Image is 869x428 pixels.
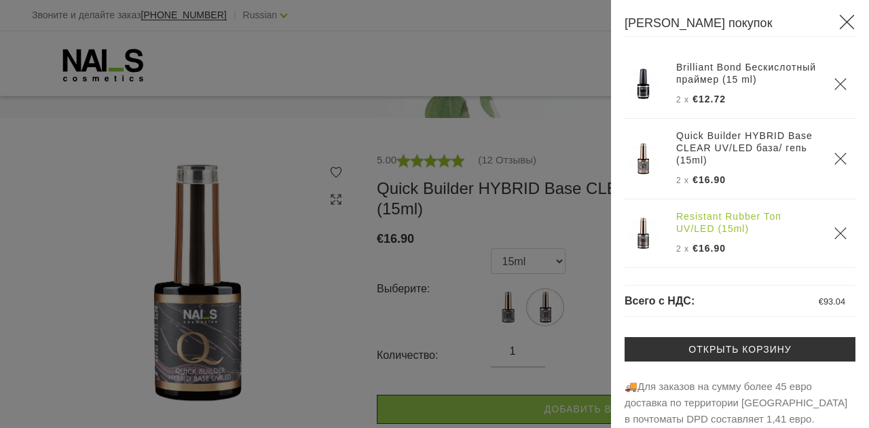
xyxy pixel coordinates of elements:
[834,77,847,91] a: Delete
[676,130,817,166] a: Quick Builder HYBRID Base CLEAR UV/LED база/ гепь (15ml)
[819,296,824,307] span: €
[692,94,726,104] span: €12.72
[676,176,689,185] span: 2 x
[676,210,817,235] a: Resistant Rubber Топ UV/LED (15ml)
[692,243,726,254] span: €16.90
[834,152,847,166] a: Delete
[625,337,855,362] a: Открыть корзину
[625,14,855,37] h3: [PERSON_NAME] покупок
[676,95,689,104] span: 2 x
[625,295,695,307] span: Всего с НДС:
[676,61,817,85] a: Brilliant Bond Бескислотный праймер (15 ml)
[676,244,689,254] span: 2 x
[824,296,845,307] span: 93.04
[692,174,726,185] span: €16.90
[834,227,847,240] a: Delete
